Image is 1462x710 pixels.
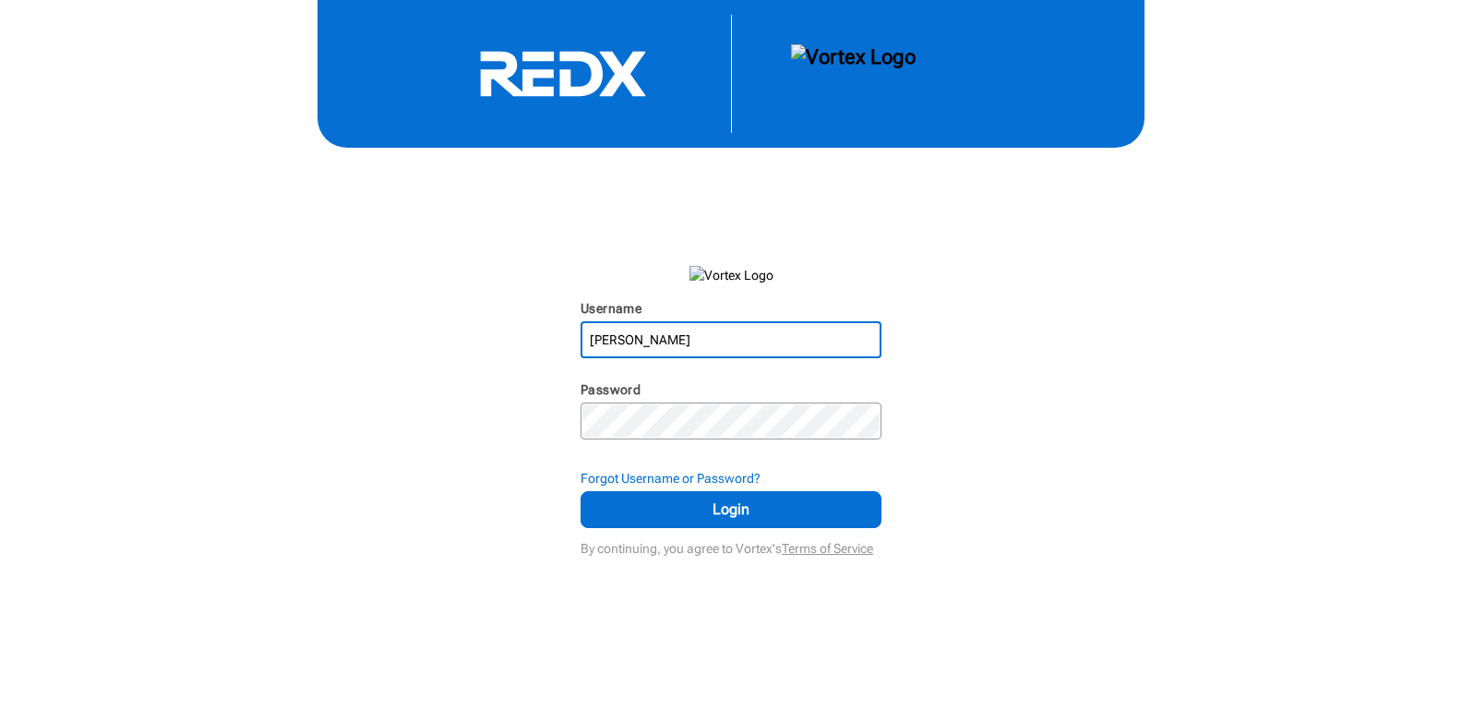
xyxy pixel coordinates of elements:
label: Username [581,301,641,316]
strong: Forgot Username or Password? [581,471,761,486]
div: By continuing, you agree to Vortex's [581,532,881,558]
a: Terms of Service [782,541,873,556]
div: Forgot Username or Password? [581,469,881,487]
svg: RedX Logo [425,50,701,98]
label: Password [581,382,641,397]
img: Vortex Logo [689,266,773,284]
img: Vortex Logo [791,44,916,103]
button: Login [581,491,881,528]
span: Login [604,499,858,521]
